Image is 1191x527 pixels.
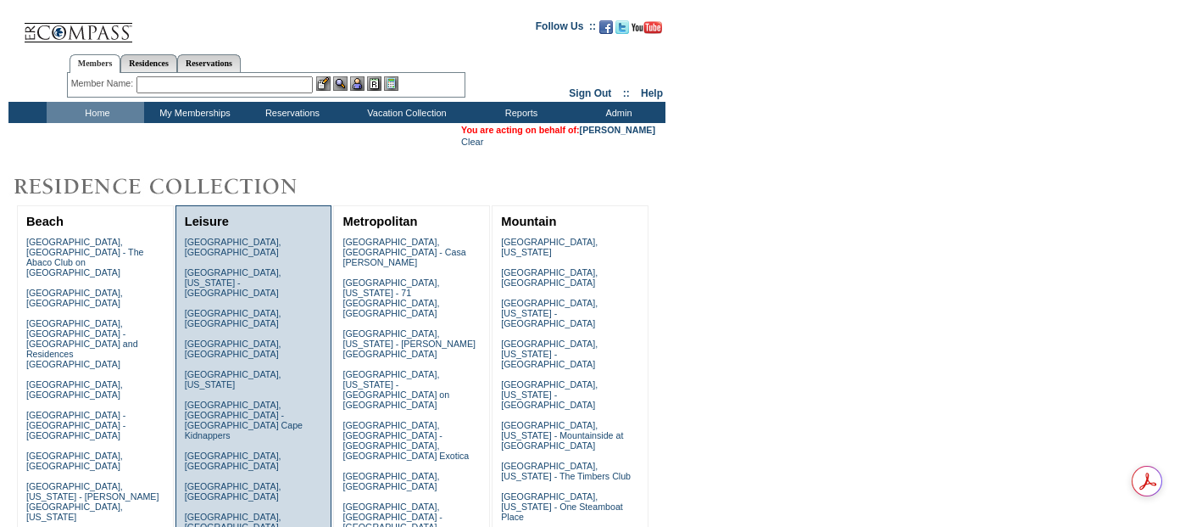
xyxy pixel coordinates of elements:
td: Admin [568,102,665,123]
a: [GEOGRAPHIC_DATA], [GEOGRAPHIC_DATA] [185,481,281,502]
a: [GEOGRAPHIC_DATA], [GEOGRAPHIC_DATA] - [GEOGRAPHIC_DATA] Cape Kidnappers [185,400,303,440]
td: Reservations [242,102,339,123]
span: :: [623,87,630,99]
img: b_edit.gif [316,76,331,91]
a: [GEOGRAPHIC_DATA], [GEOGRAPHIC_DATA] [185,339,281,359]
td: Follow Us :: [536,19,596,39]
img: b_calculator.gif [384,76,398,91]
a: Residences [120,54,177,72]
a: [GEOGRAPHIC_DATA], [GEOGRAPHIC_DATA] [342,471,439,491]
img: Destinations by Exclusive Resorts [8,170,339,204]
img: i.gif [8,25,22,26]
a: Members [70,54,121,73]
img: Subscribe to our YouTube Channel [632,21,662,34]
img: Follow us on Twitter [615,20,629,34]
a: [GEOGRAPHIC_DATA], [US_STATE] [185,369,281,390]
a: [GEOGRAPHIC_DATA], [US_STATE] - [GEOGRAPHIC_DATA] [501,298,598,328]
td: My Memberships [144,102,242,123]
a: Beach [26,215,64,228]
a: [GEOGRAPHIC_DATA], [US_STATE] [501,237,598,257]
a: Follow us on Twitter [615,25,629,36]
a: Metropolitan [342,215,417,228]
td: Reports [470,102,568,123]
a: [GEOGRAPHIC_DATA], [GEOGRAPHIC_DATA] - The Abaco Club on [GEOGRAPHIC_DATA] [26,237,144,278]
a: [GEOGRAPHIC_DATA], [US_STATE] - The Timbers Club [501,461,631,481]
img: View [333,76,348,91]
a: Reservations [177,54,241,72]
img: Become our fan on Facebook [599,20,613,34]
a: [GEOGRAPHIC_DATA], [US_STATE] - Mountainside at [GEOGRAPHIC_DATA] [501,420,623,451]
a: [GEOGRAPHIC_DATA], [GEOGRAPHIC_DATA] [501,267,598,288]
a: [GEOGRAPHIC_DATA], [GEOGRAPHIC_DATA] - [GEOGRAPHIC_DATA] and Residences [GEOGRAPHIC_DATA] [26,318,138,369]
a: [GEOGRAPHIC_DATA], [GEOGRAPHIC_DATA] [26,288,123,308]
a: Help [641,87,663,99]
a: [GEOGRAPHIC_DATA], [GEOGRAPHIC_DATA] - Casa [PERSON_NAME] [342,237,465,267]
a: [GEOGRAPHIC_DATA], [US_STATE] - [GEOGRAPHIC_DATA] [501,339,598,369]
span: You are acting on behalf of: [461,125,655,135]
a: [PERSON_NAME] [580,125,655,135]
a: [GEOGRAPHIC_DATA], [GEOGRAPHIC_DATA] [26,451,123,471]
a: [GEOGRAPHIC_DATA], [GEOGRAPHIC_DATA] [185,451,281,471]
a: [GEOGRAPHIC_DATA], [GEOGRAPHIC_DATA] [185,237,281,257]
img: Reservations [367,76,381,91]
a: [GEOGRAPHIC_DATA], [US_STATE] - [PERSON_NAME][GEOGRAPHIC_DATA] [342,328,476,359]
div: Member Name: [71,76,136,91]
a: [GEOGRAPHIC_DATA], [GEOGRAPHIC_DATA] [185,308,281,328]
img: Compass Home [23,8,133,43]
a: [GEOGRAPHIC_DATA] - [GEOGRAPHIC_DATA] - [GEOGRAPHIC_DATA] [26,410,125,440]
a: [GEOGRAPHIC_DATA], [US_STATE] - 71 [GEOGRAPHIC_DATA], [GEOGRAPHIC_DATA] [342,278,439,318]
a: Become our fan on Facebook [599,25,613,36]
a: [GEOGRAPHIC_DATA], [US_STATE] - [GEOGRAPHIC_DATA] [185,267,281,298]
td: Home [47,102,144,123]
a: Sign Out [569,87,611,99]
a: Mountain [501,215,556,228]
a: [GEOGRAPHIC_DATA], [GEOGRAPHIC_DATA] - [GEOGRAPHIC_DATA], [GEOGRAPHIC_DATA] Exotica [342,420,469,461]
a: Subscribe to our YouTube Channel [632,25,662,36]
a: [GEOGRAPHIC_DATA], [US_STATE] - [GEOGRAPHIC_DATA] on [GEOGRAPHIC_DATA] [342,369,449,410]
a: Leisure [185,215,229,228]
td: Vacation Collection [339,102,470,123]
a: Clear [461,137,483,147]
a: [GEOGRAPHIC_DATA], [GEOGRAPHIC_DATA] [26,379,123,400]
a: [GEOGRAPHIC_DATA], [US_STATE] - One Steamboat Place [501,491,623,522]
a: [GEOGRAPHIC_DATA], [US_STATE] - [GEOGRAPHIC_DATA] [501,379,598,410]
a: [GEOGRAPHIC_DATA], [US_STATE] - [PERSON_NAME][GEOGRAPHIC_DATA], [US_STATE] [26,481,159,522]
img: Impersonate [350,76,365,91]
